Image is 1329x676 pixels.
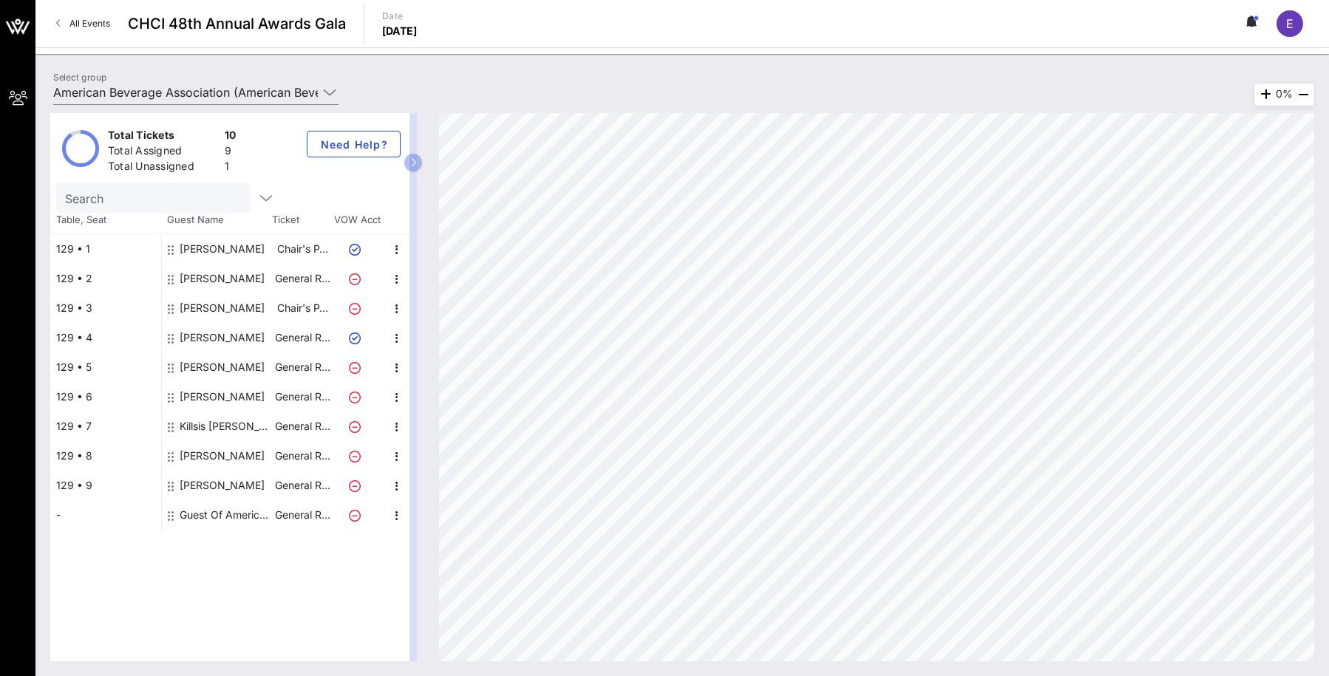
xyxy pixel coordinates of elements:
a: All Events [47,12,119,35]
div: 129 • 4 [50,323,161,352]
span: VOW Acct [331,213,383,228]
div: Trudi Moore [180,382,265,412]
div: 0% [1254,83,1314,106]
div: Total Assigned [108,143,219,162]
div: 129 • 6 [50,382,161,412]
div: 9 [225,143,237,162]
div: 129 • 7 [50,412,161,441]
div: Elizabeth Yepes [180,441,265,471]
p: [DATE] [382,24,418,38]
p: General R… [273,500,332,530]
span: All Events [69,18,110,29]
p: Date [382,9,418,24]
div: 129 • 5 [50,352,161,382]
span: Table, Seat [50,213,161,228]
div: 129 • 2 [50,264,161,293]
div: Joe Trivette [180,352,265,382]
div: Kevin Keane [180,293,265,323]
div: Guest Of American Beverage Association [180,500,273,530]
p: General R… [273,264,332,293]
div: Neal Patel [180,264,265,293]
span: Guest Name [161,213,272,228]
span: CHCI 48th Annual Awards Gala [128,13,346,35]
p: General R… [273,352,332,382]
div: 129 • 9 [50,471,161,500]
div: Emily Smith [180,323,265,352]
div: 129 • 3 [50,293,161,323]
span: Need Help? [319,138,388,151]
div: 129 • 8 [50,441,161,471]
span: Ticket [272,213,331,228]
div: - [50,500,161,530]
button: Need Help? [307,131,401,157]
div: Isidoro Hazbun [180,471,265,500]
p: General R… [273,382,332,412]
div: Total Tickets [108,128,219,146]
div: 1 [225,159,237,177]
label: Select group [53,72,106,83]
span: E [1286,16,1294,31]
p: General R… [273,441,332,471]
div: Total Unassigned [108,159,219,177]
div: 129 • 1 [50,234,161,264]
div: 10 [225,128,237,146]
p: Chair's P… [273,293,332,323]
div: E [1277,10,1303,37]
p: General R… [273,323,332,352]
div: Killsis Wright [180,412,273,441]
p: General R… [273,412,332,441]
p: Chair's P… [273,234,332,264]
p: General R… [273,471,332,500]
div: Franklin Davis [180,234,265,264]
